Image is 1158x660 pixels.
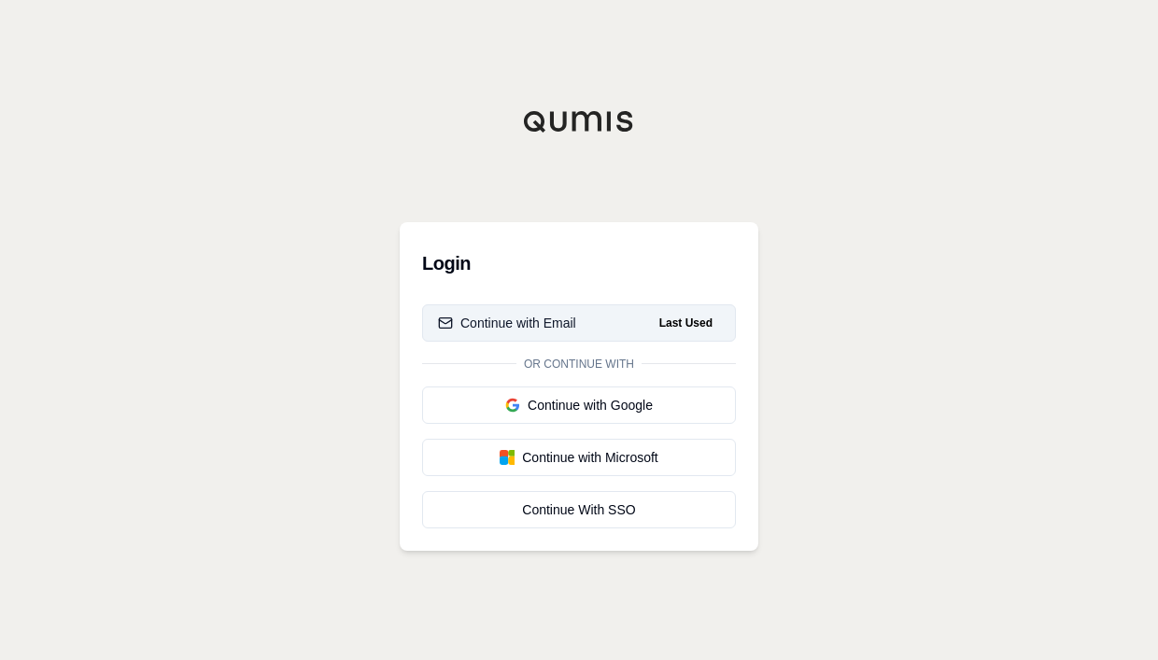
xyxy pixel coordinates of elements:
[422,439,736,476] button: Continue with Microsoft
[438,500,720,519] div: Continue With SSO
[516,357,642,372] span: Or continue with
[422,386,736,424] button: Continue with Google
[438,396,720,414] div: Continue with Google
[652,312,720,334] span: Last Used
[422,304,736,342] button: Continue with EmailLast Used
[523,110,635,133] img: Qumis
[422,245,736,282] h3: Login
[438,314,576,332] div: Continue with Email
[438,448,720,467] div: Continue with Microsoft
[422,491,736,528] a: Continue With SSO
